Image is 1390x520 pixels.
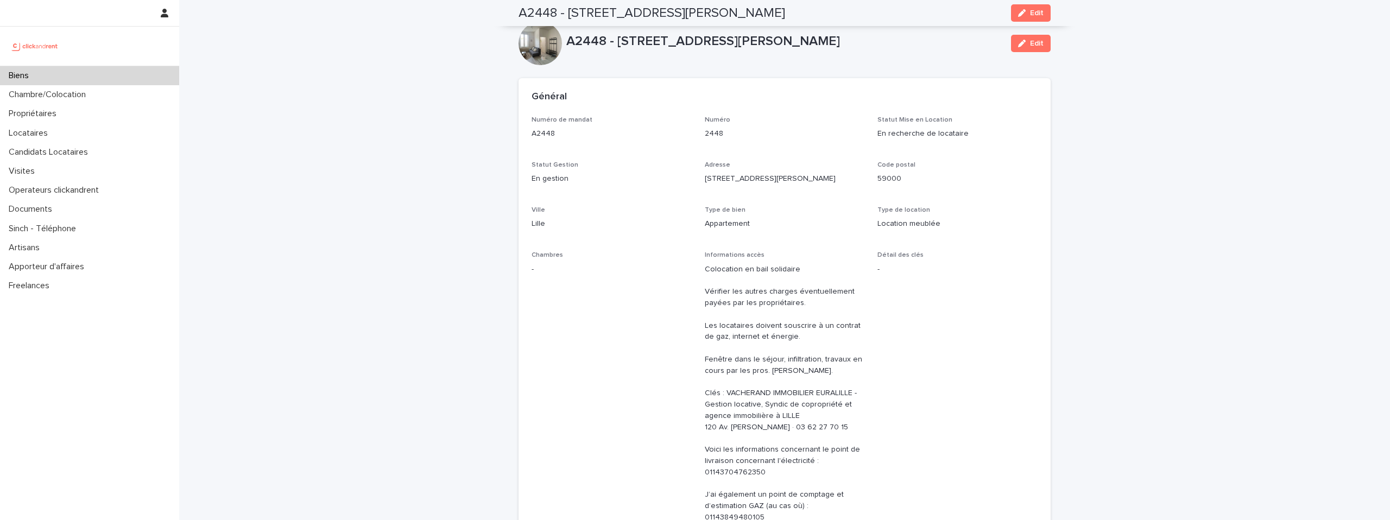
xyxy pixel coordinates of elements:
p: Candidats Locataires [4,147,97,157]
span: Type de bien [705,207,745,213]
span: Détail des clés [877,252,924,258]
span: Statut Gestion [532,162,578,168]
p: Location meublée [877,218,1038,230]
p: Sinch - Téléphone [4,224,85,234]
h2: Général [532,91,567,103]
img: UCB0brd3T0yccxBKYDjQ [9,35,61,57]
span: Chambres [532,252,563,258]
span: Adresse [705,162,730,168]
p: Visites [4,166,43,176]
p: [STREET_ADDRESS][PERSON_NAME] [705,173,865,185]
p: Freelances [4,281,58,291]
p: Operateurs clickandrent [4,185,108,195]
span: Ville [532,207,545,213]
p: A2448 - [STREET_ADDRESS][PERSON_NAME] [566,34,1002,49]
span: Edit [1030,40,1044,47]
p: Biens [4,71,37,81]
p: Chambre/Colocation [4,90,94,100]
p: Appartement [705,218,865,230]
span: Edit [1030,9,1044,17]
p: Apporteur d'affaires [4,262,93,272]
span: Numéro de mandat [532,117,592,123]
span: Type de location [877,207,930,213]
p: Documents [4,204,61,214]
p: A2448 [532,128,692,139]
p: 2448 [705,128,865,139]
button: Edit [1011,35,1051,52]
p: 59000 [877,173,1038,185]
h2: A2448 - [STREET_ADDRESS][PERSON_NAME] [519,5,785,21]
button: Edit [1011,4,1051,22]
span: Code postal [877,162,915,168]
p: En gestion [532,173,692,185]
p: Propriétaires [4,109,65,119]
span: Numéro [705,117,730,123]
p: - [877,264,1038,275]
p: Locataires [4,128,56,138]
p: Artisans [4,243,48,253]
p: Lille [532,218,692,230]
p: En recherche de locataire [877,128,1038,139]
p: - [532,264,692,275]
span: Informations accès [705,252,764,258]
span: Statut Mise en Location [877,117,952,123]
